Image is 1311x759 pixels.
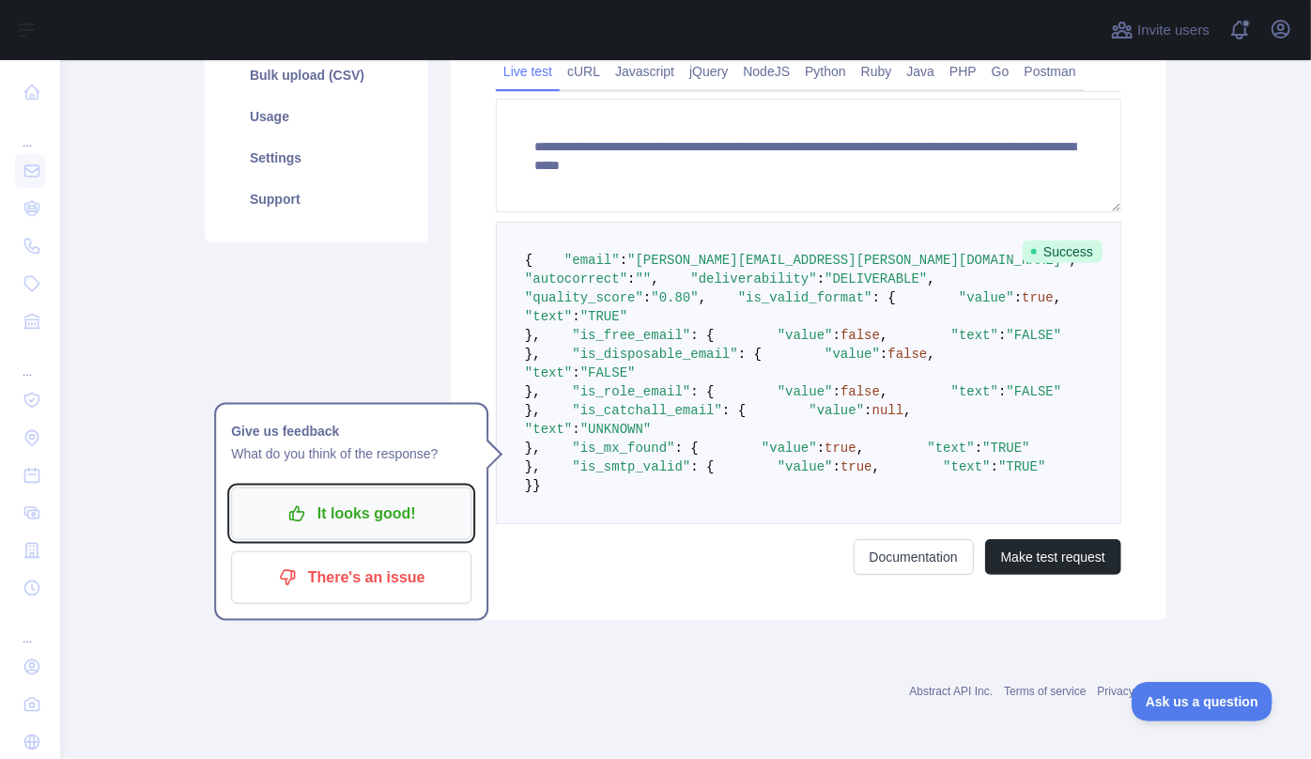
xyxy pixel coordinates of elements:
span: } [532,478,540,493]
span: "[PERSON_NAME][EMAIL_ADDRESS][PERSON_NAME][DOMAIN_NAME]" [627,253,1069,268]
a: PHP [942,56,984,86]
div: ... [15,113,45,150]
span: }, [525,459,541,474]
span: : { [872,290,896,305]
a: Privacy policy [1098,685,1166,698]
button: There's an issue [231,551,471,604]
span: "is_catchall_email" [572,403,722,418]
span: false [841,328,880,343]
span: : [864,403,871,418]
span: , [856,441,864,456]
span: "value" [778,384,833,399]
p: What do you think of the response? [231,442,471,465]
a: Support [227,178,406,220]
span: false [888,347,928,362]
a: Java [900,56,943,86]
a: Ruby [854,56,900,86]
span: : { [690,384,714,399]
a: NodeJS [735,56,797,86]
span: "value" [810,403,865,418]
button: It looks good! [231,488,471,540]
a: Terms of service [1004,685,1086,698]
span: , [880,384,887,399]
span: : [643,290,651,305]
span: "FALSE" [580,365,636,380]
span: "text" [951,384,998,399]
span: : { [690,328,714,343]
span: "0.80" [651,290,698,305]
span: : [833,459,841,474]
span: "is_mx_found" [572,441,674,456]
span: "is_valid_format" [738,290,872,305]
span: "value" [778,459,833,474]
span: "is_smtp_valid" [572,459,690,474]
span: : [991,459,998,474]
div: ... [15,342,45,379]
a: Postman [1017,56,1084,86]
span: : [817,441,825,456]
a: Usage [227,96,406,137]
span: "is_role_email" [572,384,690,399]
iframe: Toggle Customer Support [1132,682,1273,721]
span: "email" [564,253,620,268]
span: : [833,384,841,399]
span: : [620,253,627,268]
a: Abstract API Inc. [910,685,994,698]
a: cURL [560,56,608,86]
a: Documentation [854,539,974,575]
span: : { [690,459,714,474]
span: true [825,441,856,456]
span: "is_free_email" [572,328,690,343]
span: : [627,271,635,287]
span: : [572,422,579,437]
span: true [1022,290,1054,305]
span: "TRUE" [998,459,1045,474]
p: It looks good! [245,498,457,530]
span: : [817,271,825,287]
span: , [880,328,887,343]
span: , [903,403,911,418]
span: , [872,459,880,474]
span: { [525,253,532,268]
span: : { [738,347,762,362]
span: } [525,478,532,493]
span: "text" [525,422,572,437]
span: : [998,328,1006,343]
span: "deliverability" [690,271,816,287]
span: "text" [943,459,990,474]
a: Bulk upload (CSV) [227,54,406,96]
span: }, [525,328,541,343]
span: "value" [762,441,817,456]
span: }, [525,384,541,399]
span: : [833,328,841,343]
span: }, [525,347,541,362]
span: Invite users [1137,20,1210,41]
span: "text" [525,309,572,324]
span: "value" [825,347,880,362]
span: "FALSE" [1007,328,1062,343]
span: false [841,384,880,399]
a: Live test [496,56,560,86]
span: null [872,403,904,418]
span: "UNKNOWN" [580,422,652,437]
span: , [1054,290,1061,305]
span: "text" [928,441,975,456]
span: : { [675,441,699,456]
span: : [572,309,579,324]
span: "text" [525,365,572,380]
a: Settings [227,137,406,178]
a: Python [797,56,854,86]
span: "text" [951,328,998,343]
span: }, [525,403,541,418]
h1: Give us feedback [231,420,471,442]
span: Success [1023,240,1103,263]
span: , [651,271,658,287]
button: Make test request [985,539,1121,575]
p: There's an issue [245,562,457,594]
span: "value" [959,290,1014,305]
span: , [928,347,935,362]
span: }, [525,441,541,456]
span: "DELIVERABLE" [825,271,927,287]
span: "is_disposable_email" [572,347,737,362]
a: Go [984,56,1017,86]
